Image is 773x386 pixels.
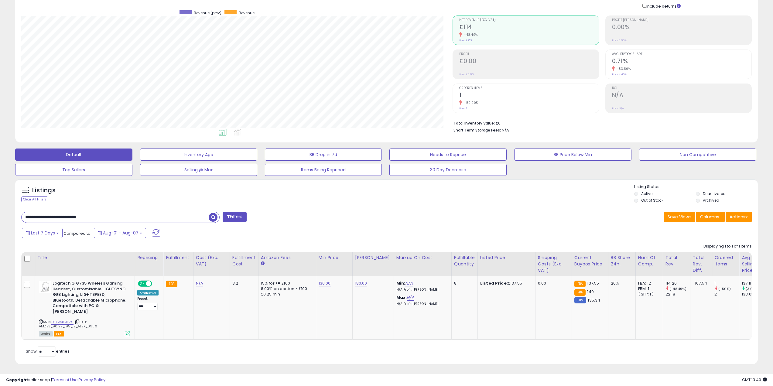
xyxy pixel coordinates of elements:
div: Min Price [319,254,350,261]
button: Inventory Age [140,149,257,161]
div: Ordered Items [714,254,737,267]
label: Deactivated [703,191,726,196]
div: Fulfillment Cost [232,254,256,267]
div: 15% for <= £100 [261,281,311,286]
div: 1 [714,281,739,286]
small: -48.49% [462,32,478,37]
div: 26% [611,281,631,286]
h2: £114 [459,24,599,32]
div: Amazon Fees [261,254,313,261]
div: Title [37,254,132,261]
span: FBA [54,331,64,336]
button: Top Sellers [15,164,132,176]
div: Markup on Cost [396,254,449,261]
small: FBA [574,281,586,287]
button: Needs to Reprice [389,149,507,161]
p: N/A Profit [PERSON_NAME] [396,288,447,292]
div: -107.54 [693,281,707,286]
small: -50.00% [462,101,478,105]
div: 3.2 [232,281,254,286]
div: Total Rev. [665,254,688,267]
span: N/A [502,127,509,133]
button: Columns [696,212,725,222]
div: 114.26 [665,281,690,286]
div: 133.08 [742,292,766,297]
small: -83.86% [615,67,631,71]
span: Aug-01 - Aug-07 [103,230,139,236]
a: N/A [407,295,414,301]
span: Ordered Items [459,87,599,90]
button: Aug-01 - Aug-07 [94,228,146,238]
span: 135.34 [588,297,600,303]
div: Total Rev. Diff. [693,254,709,274]
small: Prev: £0.00 [459,73,474,76]
b: Total Inventory Value: [453,121,495,126]
span: Columns [700,214,719,220]
b: Min: [396,280,405,286]
button: Filters [223,212,246,222]
small: Prev: N/A [612,107,624,110]
div: Fulfillment [166,254,190,261]
div: Clear All Filters [21,196,48,202]
small: Prev: £222 [459,39,472,42]
b: Max: [396,295,407,300]
span: All listings currently available for purchase on Amazon [39,331,53,336]
span: 2025-08-15 13:40 GMT [742,377,767,383]
p: Listing States: [634,184,758,190]
div: Avg Selling Price [742,254,764,274]
b: Logitech G G735 Wireless Gaming Headset, Customisable LIGHTSYNC RGB Lighting, LIGHTSPEED, Bluetoo... [53,281,126,316]
div: 0.00 [538,281,567,286]
b: Short Term Storage Fees: [453,128,501,133]
div: 221.8 [665,292,690,297]
span: ROI [612,87,751,90]
span: OFF [151,281,161,286]
button: Actions [726,212,752,222]
h2: 1 [459,92,599,100]
div: ( SFP: 1 ) [638,292,658,297]
small: Amazon Fees. [261,261,265,266]
button: Save View [664,212,695,222]
small: Prev: 2 [459,107,467,110]
h5: Listings [32,186,56,195]
button: Items Being Repriced [265,164,382,176]
span: Last 7 Days [31,230,55,236]
p: N/A Profit [PERSON_NAME] [396,302,447,306]
span: | SKU: AMZES_96.22_195_12_ALEX_0956 [39,319,97,329]
button: Default [15,149,132,161]
small: (-48.49%) [669,286,686,291]
div: Shipping Costs (Exc. VAT) [538,254,569,274]
a: N/A [405,280,412,286]
div: Listed Price [480,254,533,261]
small: FBM [574,297,586,303]
small: FBA [166,281,177,287]
div: 8.00% on portion > £100 [261,286,311,292]
button: Non Competitive [639,149,756,161]
a: N/A [196,280,203,286]
a: 130.00 [319,280,331,286]
div: Preset: [137,297,159,310]
div: Displaying 1 to 1 of 1 items [703,244,752,249]
button: 30 Day Decrease [389,164,507,176]
span: ON [139,281,146,286]
h2: 0.71% [612,58,751,66]
span: Profit [PERSON_NAME] [612,19,751,22]
label: Out of Stock [641,198,663,203]
div: seller snap | | [6,377,105,383]
div: Cost (Exc. VAT) [196,254,227,267]
button: BB Price Below Min [514,149,631,161]
h2: N/A [612,92,751,100]
span: Compared to: [63,231,91,236]
img: 31HhCpR0tkL._SL40_.jpg [39,281,51,293]
small: (3.03%) [746,286,759,291]
button: BB Drop in 7d [265,149,382,161]
small: (-50%) [718,286,731,291]
div: Current Buybox Price [574,254,606,267]
span: Revenue (prev) [194,10,221,15]
div: Repricing [137,254,161,261]
h2: £0.00 [459,58,599,66]
label: Active [641,191,652,196]
div: Amazon AI [137,290,159,295]
div: 137.11 [742,281,766,286]
div: £137.55 [480,281,531,286]
a: Privacy Policy [79,377,105,383]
